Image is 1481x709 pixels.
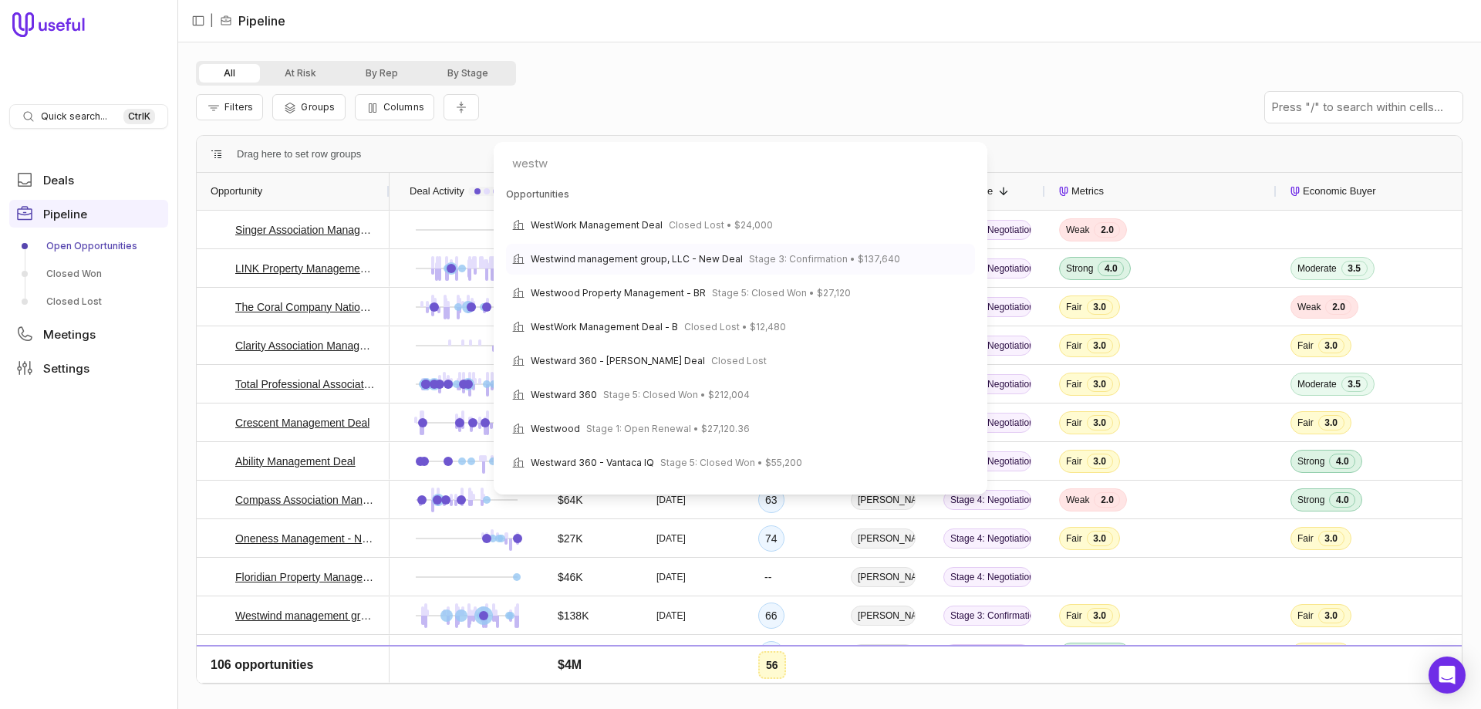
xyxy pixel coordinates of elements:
[603,386,750,404] span: Stage 5: Closed Won • $212,004
[531,284,706,302] span: Westwood Property Management - BR
[712,284,851,302] span: Stage 5: Closed Won • $27,120
[711,352,767,370] span: Closed Lost
[500,148,981,179] input: Search for pages and commands...
[531,420,580,438] span: Westwood
[531,386,597,404] span: Westward 360
[531,318,678,336] span: WestWork Management Deal - B
[531,216,663,235] span: WestWork Management Deal
[586,420,750,438] span: Stage 1: Open Renewal • $27,120.36
[506,185,975,204] div: Opportunities
[531,250,743,268] span: Westwind management group, LLC - New Deal
[669,216,773,235] span: Closed Lost • $24,000
[749,250,900,268] span: Stage 3: Confirmation • $137,640
[601,488,773,506] span: Stage 1: Open Renewal • $650,881.94
[660,454,802,472] span: Stage 5: Closed Won • $55,200
[500,185,981,488] div: Suggestions
[531,454,654,472] span: Westward 360 - Vantaca IQ
[531,352,705,370] span: Westward 360 - [PERSON_NAME] Deal
[531,488,595,506] span: Westward360
[684,318,786,336] span: Closed Lost • $12,480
